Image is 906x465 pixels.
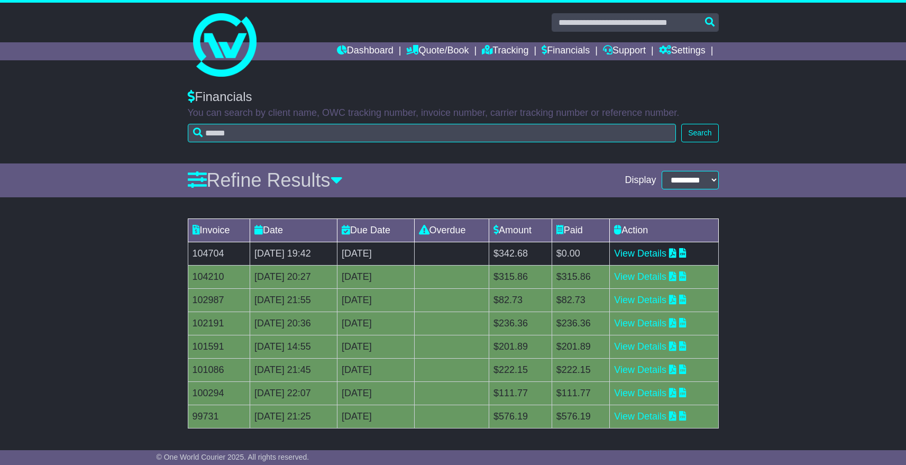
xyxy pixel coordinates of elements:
td: [DATE] [337,312,414,335]
td: $82.73 [489,288,552,312]
td: 100294 [188,381,250,405]
td: $236.36 [552,312,610,335]
td: [DATE] [337,288,414,312]
a: Dashboard [337,42,393,60]
td: $576.19 [489,405,552,428]
td: [DATE] [337,358,414,381]
td: [DATE] 19:42 [250,242,337,265]
button: Search [681,124,718,142]
a: View Details [614,248,666,259]
td: [DATE] [337,405,414,428]
td: $222.15 [489,358,552,381]
a: View Details [614,318,666,329]
a: View Details [614,411,666,422]
td: [DATE] 21:45 [250,358,337,381]
span: Display [625,175,656,186]
a: View Details [614,364,666,375]
td: Paid [552,218,610,242]
a: Quote/Book [406,42,469,60]
td: 99731 [188,405,250,428]
td: $315.86 [489,265,552,288]
div: Financials [188,89,719,105]
td: $82.73 [552,288,610,312]
td: [DATE] 20:27 [250,265,337,288]
a: View Details [614,271,666,282]
td: Date [250,218,337,242]
a: View Details [614,295,666,305]
span: © One World Courier 2025. All rights reserved. [157,453,309,461]
td: [DATE] 22:07 [250,381,337,405]
a: Support [603,42,646,60]
td: $111.77 [489,381,552,405]
td: [DATE] 21:25 [250,405,337,428]
a: Settings [659,42,706,60]
td: $222.15 [552,358,610,381]
td: $201.89 [552,335,610,358]
td: 101591 [188,335,250,358]
td: $111.77 [552,381,610,405]
td: [DATE] [337,242,414,265]
td: $201.89 [489,335,552,358]
td: $315.86 [552,265,610,288]
a: View Details [614,388,666,398]
td: 102987 [188,288,250,312]
td: [DATE] [337,335,414,358]
td: Overdue [414,218,489,242]
a: View Details [614,341,666,352]
td: [DATE] 21:55 [250,288,337,312]
a: Refine Results [188,169,343,191]
td: 102191 [188,312,250,335]
a: Tracking [482,42,528,60]
td: 104704 [188,242,250,265]
p: You can search by client name, OWC tracking number, invoice number, carrier tracking number or re... [188,107,719,119]
td: $236.36 [489,312,552,335]
td: $0.00 [552,242,610,265]
a: Financials [542,42,590,60]
td: [DATE] 20:36 [250,312,337,335]
td: Amount [489,218,552,242]
td: [DATE] [337,265,414,288]
td: Action [610,218,718,242]
td: 104210 [188,265,250,288]
td: [DATE] [337,381,414,405]
td: $576.19 [552,405,610,428]
td: Due Date [337,218,414,242]
td: Invoice [188,218,250,242]
td: [DATE] 14:55 [250,335,337,358]
td: $342.68 [489,242,552,265]
td: 101086 [188,358,250,381]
